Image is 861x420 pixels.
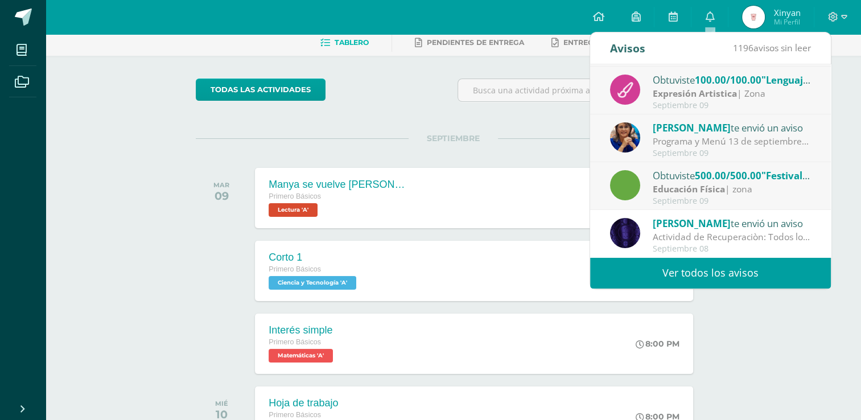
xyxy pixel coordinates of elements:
[653,72,811,87] div: Obtuviste en
[653,101,811,110] div: Septiembre 09
[320,34,369,52] a: Tablero
[761,73,852,87] span: "Lenguaje musical"
[653,149,811,158] div: Septiembre 09
[773,17,800,27] span: Mi Perfil
[213,189,229,203] div: 09
[563,38,614,47] span: Entregadas
[653,244,811,254] div: Septiembre 08
[653,216,811,230] div: te envió un aviso
[653,87,737,100] strong: Expresión Artistica
[653,168,811,183] div: Obtuviste en
[733,42,811,54] span: avisos sin leer
[653,230,811,244] div: Actividad de Recuperaciòn: Todos los grados y alumnos tendran la oportunidad de recuperar puntos ...
[269,252,359,263] div: Corto 1
[653,183,725,195] strong: Educación Física
[733,42,753,54] span: 1196
[610,122,640,153] img: 5d6f35d558c486632aab3bda9a330e6b.png
[269,397,359,409] div: Hoja de trabajo
[653,87,811,100] div: | Zona
[269,203,318,217] span: Lectura 'A'
[653,196,811,206] div: Septiembre 09
[653,121,731,134] span: [PERSON_NAME]
[196,79,326,101] a: todas las Actividades
[636,339,679,349] div: 8:00 PM
[269,324,336,336] div: Interés simple
[458,79,710,101] input: Busca una actividad próxima aquí...
[269,276,356,290] span: Ciencia y Tecnología 'A'
[653,120,811,135] div: te envió un aviso
[610,32,645,64] div: Avisos
[742,6,765,28] img: 31c7248459b52d1968276b61d18b5cd8.png
[695,73,761,87] span: 100.00/100.00
[269,192,321,200] span: Primero Básicos
[269,338,321,346] span: Primero Básicos
[415,34,524,52] a: Pendientes de entrega
[269,265,321,273] span: Primero Básicos
[335,38,369,47] span: Tablero
[409,133,498,143] span: SEPTIEMBRE
[269,349,333,363] span: Matemáticas 'A'
[215,400,228,407] div: MIÉ
[213,181,229,189] div: MAR
[695,169,761,182] span: 500.00/500.00
[269,411,321,419] span: Primero Básicos
[773,7,800,18] span: Xinyan
[653,183,811,196] div: | zona
[551,34,614,52] a: Entregadas
[269,179,405,191] div: Manya se vuelve [PERSON_NAME]
[653,217,731,230] span: [PERSON_NAME]
[653,135,811,148] div: Programa y Menú 13 de septiembre: Estimados Padres de Familia: enviamos adjunto el programa de la...
[610,218,640,248] img: 31877134f281bf6192abd3481bfb2fdd.png
[590,257,831,289] a: Ver todos los avisos
[427,38,524,47] span: Pendientes de entrega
